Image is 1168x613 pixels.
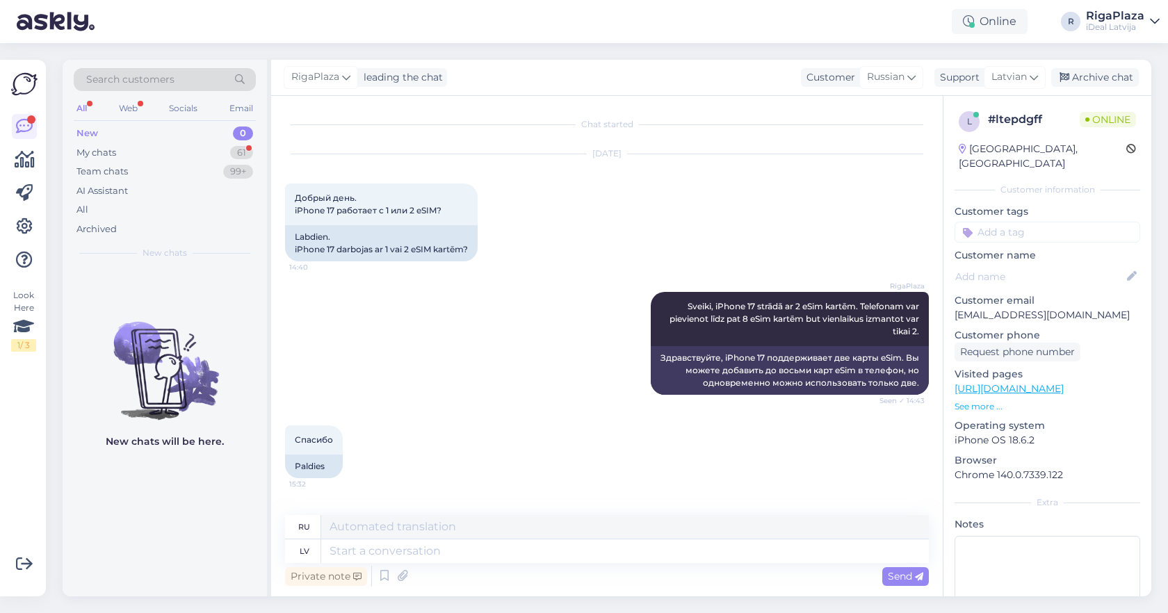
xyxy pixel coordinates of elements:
[959,142,1126,171] div: [GEOGRAPHIC_DATA], [GEOGRAPHIC_DATA]
[888,570,923,582] span: Send
[988,111,1080,128] div: # ltepdgff
[955,269,1124,284] input: Add name
[291,70,339,85] span: RigaPlaza
[1080,112,1136,127] span: Online
[295,434,333,445] span: Спасибо
[1086,10,1160,33] a: RigaPlazaiDeal Latvija
[285,118,929,131] div: Chat started
[166,99,200,117] div: Socials
[285,147,929,160] div: [DATE]
[955,433,1140,448] p: iPhone OS 18.6.2
[955,248,1140,263] p: Customer name
[143,247,187,259] span: New chats
[955,204,1140,219] p: Customer tags
[11,289,36,352] div: Look Here
[285,455,343,478] div: Paldies
[955,367,1140,382] p: Visited pages
[955,343,1080,361] div: Request phone number
[1086,22,1144,33] div: iDeal Latvija
[76,203,88,217] div: All
[955,468,1140,482] p: Chrome 140.0.7339.122
[76,184,128,198] div: AI Assistant
[227,99,256,117] div: Email
[295,193,441,215] span: Добрый день. iPhone 17 работает с 1 или 2 eSIM?
[670,301,921,336] span: Sveiki, iPhone 17 strādā ar 2 eSim kartēm. Telefonam var pievienot līdz pat 8 eSim kartēm but vie...
[955,496,1140,509] div: Extra
[233,126,253,140] div: 0
[74,99,90,117] div: All
[955,328,1140,343] p: Customer phone
[76,146,116,160] div: My chats
[955,400,1140,413] p: See more ...
[955,293,1140,308] p: Customer email
[955,308,1140,322] p: [EMAIL_ADDRESS][DOMAIN_NAME]
[289,479,341,489] span: 15:32
[1051,68,1139,87] div: Archive chat
[289,262,341,272] span: 14:40
[63,297,267,422] img: No chats
[86,72,175,87] span: Search customers
[873,395,925,406] span: Seen ✓ 14:43
[76,222,117,236] div: Archived
[873,281,925,291] span: RigaPlaza
[76,126,98,140] div: New
[955,382,1064,395] a: [URL][DOMAIN_NAME]
[952,9,1028,34] div: Online
[1086,10,1144,22] div: RigaPlaza
[934,70,980,85] div: Support
[11,339,36,352] div: 1 / 3
[11,71,38,97] img: Askly Logo
[116,99,140,117] div: Web
[955,418,1140,433] p: Operating system
[991,70,1027,85] span: Latvian
[955,517,1140,532] p: Notes
[867,70,905,85] span: Russian
[651,346,929,395] div: Здравствуйте, iPhone 17 поддерживает две карты eSim. Вы можете добавить до восьми карт eSim в тел...
[1061,12,1080,31] div: R
[285,225,478,261] div: Labdien. iPhone 17 darbojas ar 1 vai 2 eSIM kartēm?
[76,165,128,179] div: Team chats
[955,453,1140,468] p: Browser
[298,515,310,539] div: ru
[300,539,309,563] div: lv
[358,70,443,85] div: leading the chat
[967,116,972,126] span: l
[106,434,224,449] p: New chats will be here.
[955,183,1140,196] div: Customer information
[230,146,253,160] div: 61
[285,567,367,586] div: Private note
[801,70,855,85] div: Customer
[223,165,253,179] div: 99+
[955,222,1140,243] input: Add a tag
